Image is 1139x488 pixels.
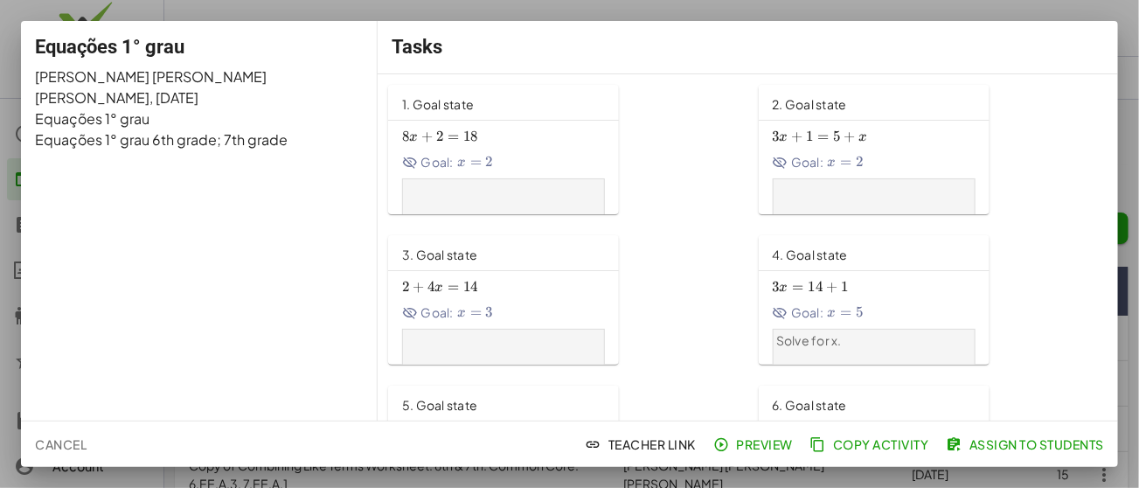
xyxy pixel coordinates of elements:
[35,67,267,107] span: [PERSON_NAME] [PERSON_NAME] [PERSON_NAME]
[826,278,837,296] span: +
[841,278,848,296] span: 1
[457,306,466,320] span: x
[28,429,94,460] button: Cancel
[943,429,1111,460] button: Assign to Students
[436,128,443,145] span: 2
[409,130,418,144] span: x
[486,153,493,171] span: 2
[388,85,738,214] a: 1. Goal stateGoal:
[809,278,823,296] span: 14
[457,156,466,170] span: x
[814,436,929,452] span: Copy Activity
[717,436,793,452] span: Preview
[950,436,1104,452] span: Assign to Students
[589,436,696,452] span: Teacher Link
[463,278,478,296] span: 14
[35,129,364,150] p: Equações 1° grau 6th grade; 7th grade
[840,303,851,321] span: =
[773,303,824,322] span: Goal:
[840,153,851,171] span: =
[35,436,87,452] span: Cancel
[149,88,198,107] span: , [DATE]
[402,155,418,171] i: Goal State is hidden.
[773,155,788,171] i: Goal State is hidden.
[402,397,477,413] span: 5. Goal state
[792,128,803,145] span: +
[427,278,434,296] span: 4
[582,429,703,460] button: Teacher Link
[759,85,1108,214] a: 2. Goal stateGoal:
[434,281,443,295] span: x
[807,128,814,145] span: 1
[402,247,477,262] span: 3. Goal state
[773,278,780,296] span: 3
[759,235,1108,365] a: 4. Goal stateGoal:Solve for x.
[859,130,868,144] span: x
[780,130,788,144] span: x
[463,128,478,145] span: 18
[388,235,738,365] a: 3. Goal stateGoal:
[773,153,824,171] span: Goal:
[834,128,841,145] span: 5
[773,96,847,112] span: 2. Goal state
[827,306,836,320] span: x
[773,305,788,321] i: Goal State is hidden.
[448,278,459,296] span: =
[773,128,780,145] span: 3
[827,156,836,170] span: x
[486,303,493,321] span: 3
[818,128,830,145] span: =
[470,153,482,171] span: =
[773,247,848,262] span: 4. Goal state
[793,278,804,296] span: =
[402,128,409,145] span: 8
[402,153,454,171] span: Goal:
[844,128,856,145] span: +
[402,303,454,322] span: Goal:
[421,128,433,145] span: +
[470,303,482,321] span: =
[856,303,863,321] span: 5
[402,278,409,296] span: 2
[402,96,474,112] span: 1. Goal state
[402,305,418,321] i: Goal State is hidden.
[856,153,863,171] span: 2
[776,332,971,350] p: Solve for x.
[780,281,788,295] span: x
[807,429,936,460] button: Copy Activity
[35,108,364,129] p: Equações 1° grau
[710,429,800,460] button: Preview
[773,397,847,413] span: 6. Goal state
[378,21,1118,73] div: Tasks
[413,278,424,296] span: +
[448,128,459,145] span: =
[35,36,184,58] span: Equações 1° grau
